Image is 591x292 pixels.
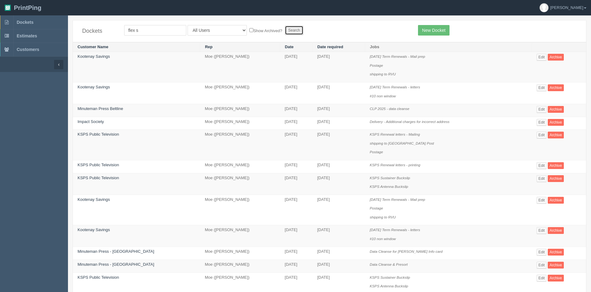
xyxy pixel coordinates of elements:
a: Archive [548,106,564,113]
td: Moe ([PERSON_NAME]) [200,104,280,117]
td: [DATE] [313,260,365,273]
td: [DATE] [280,225,313,247]
a: New Docket [418,25,449,36]
a: KSPS Public Television [78,132,119,137]
td: [DATE] [313,160,365,173]
a: Edit [537,249,547,256]
a: KSPS Public Television [78,163,119,167]
td: [DATE] [280,247,313,260]
span: Estimates [17,33,37,38]
td: [DATE] [313,52,365,83]
a: Archive [548,175,564,182]
a: Kootenay Savings [78,54,110,59]
td: [DATE] [280,83,313,104]
a: Date required [317,44,343,49]
a: Impact Society [78,119,104,124]
a: Archive [548,54,564,61]
a: Archive [548,162,564,169]
td: [DATE] [280,130,313,160]
i: shipping to RVU [370,215,396,219]
a: Minuteman Press Beltline [78,106,123,111]
td: Moe ([PERSON_NAME]) [200,52,280,83]
a: Edit [537,132,547,138]
td: [DATE] [313,104,365,117]
td: [DATE] [280,195,313,225]
td: [DATE] [313,130,365,160]
i: Data Cleanse & Presort [370,262,408,266]
a: Rep [205,44,213,49]
td: [DATE] [313,247,365,260]
td: Moe ([PERSON_NAME]) [200,195,280,225]
i: [DATE] Term Renewals - Mail prep [370,54,425,58]
h4: Dockets [82,28,115,34]
a: Kootenay Savings [78,197,110,202]
label: Show Archived? [249,27,282,34]
td: [DATE] [280,160,313,173]
a: Edit [537,106,547,113]
a: Archive [548,132,564,138]
td: [DATE] [280,173,313,195]
a: Edit [537,162,547,169]
a: Archive [548,275,564,281]
a: Edit [537,175,547,182]
input: Customer Name [124,25,186,36]
td: Moe ([PERSON_NAME]) [200,247,280,260]
i: Data Cleanse for [PERSON_NAME] Info card [370,249,443,253]
i: [DATE] Term Renewals - letters [370,85,420,89]
a: Minuteman Press - [GEOGRAPHIC_DATA] [78,249,154,254]
a: Archive [548,249,564,256]
i: shipping to [GEOGRAPHIC_DATA] Post [370,141,434,145]
td: Moe ([PERSON_NAME]) [200,160,280,173]
td: Moe ([PERSON_NAME]) [200,83,280,104]
input: Show Archived? [249,28,253,32]
a: Edit [537,197,547,204]
i: [DATE] Term Renewals - letters [370,228,420,232]
i: Postage [370,150,383,154]
i: [DATE] Term Renewals - Mail prep [370,197,425,201]
td: [DATE] [280,117,313,130]
td: [DATE] [313,83,365,104]
i: KSPS Renewal letters - Mailing [370,132,420,136]
i: KSPS Renewal letters - printing [370,163,420,167]
i: KSPS Sustainer Buckslip [370,176,410,180]
td: Moe ([PERSON_NAME]) [200,225,280,247]
a: Date [285,44,293,49]
a: KSPS Public Television [78,275,119,280]
a: Edit [537,54,547,61]
a: Customer Name [78,44,108,49]
i: shipping to RVU [370,72,396,76]
td: [DATE] [280,52,313,83]
i: #10 non window [370,237,396,241]
i: Delivery - Additional charges for incorrect address [370,120,450,124]
td: Moe ([PERSON_NAME]) [200,260,280,273]
a: KSPS Public Television [78,176,119,180]
th: Jobs [365,42,532,52]
td: Moe ([PERSON_NAME]) [200,130,280,160]
img: logo-3e63b451c926e2ac314895c53de4908e5d424f24456219fb08d385ab2e579770.png [5,5,11,11]
td: [DATE] [313,117,365,130]
i: KSPS Antenna Buckslip [370,184,408,188]
a: Edit [537,119,547,126]
span: Customers [17,47,39,52]
i: #10 non window [370,94,396,98]
td: [DATE] [313,173,365,195]
a: Archive [548,119,564,126]
a: Edit [537,84,547,91]
a: Archive [548,227,564,234]
a: Minuteman Press - [GEOGRAPHIC_DATA] [78,262,154,267]
td: [DATE] [313,225,365,247]
a: Kootenay Savings [78,227,110,232]
a: Edit [537,262,547,269]
i: Postage [370,63,383,67]
i: Postage [370,206,383,210]
a: Archive [548,197,564,204]
span: Dockets [17,20,33,25]
img: avatar_default-7531ab5dedf162e01f1e0bb0964e6a185e93c5c22dfe317fb01d7f8cd2b1632c.jpg [540,3,548,12]
input: Search [285,26,303,35]
i: KSPS Antenna Buckslip [370,284,408,288]
td: [DATE] [313,195,365,225]
a: Archive [548,262,564,269]
i: CLP 2025 - data cleanse [370,107,409,111]
td: Moe ([PERSON_NAME]) [200,117,280,130]
a: Kootenay Savings [78,85,110,89]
